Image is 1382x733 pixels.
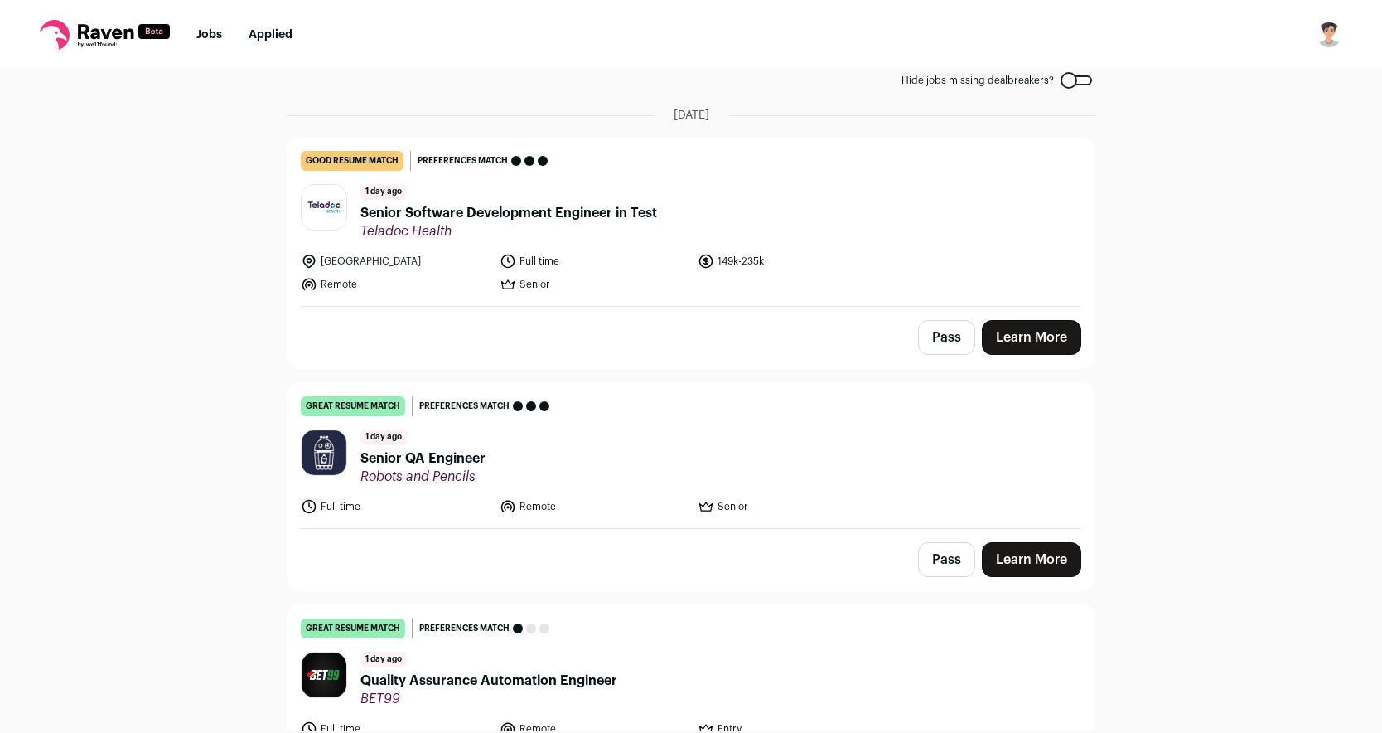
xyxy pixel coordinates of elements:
[419,620,510,637] span: Preferences match
[360,223,657,240] span: Teladoc Health
[982,542,1081,577] a: Learn More
[360,468,486,485] span: Robots and Pencils
[301,498,490,515] li: Full time
[674,107,709,124] span: [DATE]
[196,29,222,41] a: Jobs
[302,653,346,697] img: 4331ecb7ea4a45056798e166e8c20359158c42f47d48732a629895a68673407e.jpg
[500,498,689,515] li: Remote
[419,398,510,415] span: Preferences match
[301,276,490,293] li: Remote
[301,396,405,416] div: great resume match
[500,276,689,293] li: Senior
[698,498,887,515] li: Senior
[360,430,407,445] span: 1 day ago
[301,619,405,638] div: great resume match
[360,184,407,200] span: 1 day ago
[302,430,346,475] img: 047238d4e2d0aa02e33a9a81fc7d5488682562cec05b290e2cfb0aaa41472bb4.jpg
[360,671,617,691] span: Quality Assurance Automation Engineer
[698,253,887,269] li: 149k-235k
[302,185,346,230] img: d7bea655d3959adb903937b68695b1d4ea088acfcab0fb94921fb4b0ace6fc5a.jpg
[500,253,689,269] li: Full time
[918,542,975,577] button: Pass
[1316,22,1342,48] img: 14478034-medium_jpg
[918,320,975,355] button: Pass
[249,29,292,41] a: Applied
[360,449,486,468] span: Senior QA Engineer
[288,138,1094,306] a: good resume match Preferences match 1 day ago Senior Software Development Engineer in Test Telado...
[418,153,508,169] span: Preferences match
[982,320,1081,355] a: Learn More
[360,203,657,223] span: Senior Software Development Engineer in Test
[360,691,617,707] span: BET99
[288,383,1094,528] a: great resume match Preferences match 1 day ago Senior QA Engineer Robots and Pencils Full time Re...
[1316,22,1342,48] button: Open dropdown
[360,652,407,667] span: 1 day ago
[301,253,490,269] li: [GEOGRAPHIC_DATA]
[901,74,1054,87] span: Hide jobs missing dealbreakers?
[301,151,403,171] div: good resume match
